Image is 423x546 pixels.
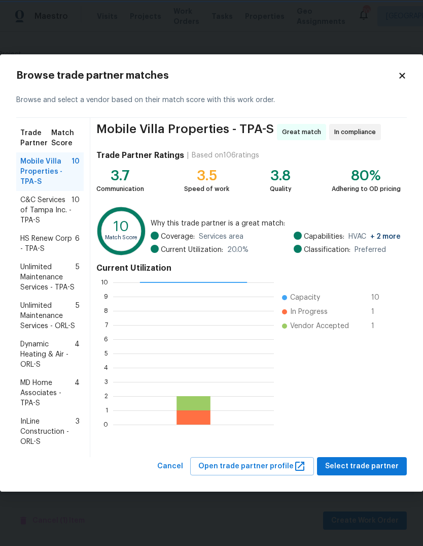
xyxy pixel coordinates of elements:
text: 3 [104,379,108,385]
span: HVAC [348,232,401,242]
span: Cancel [157,460,183,473]
text: 5 [104,350,108,357]
span: Match Score [51,128,80,148]
span: HS Renew Corp - TPA-S [20,234,75,254]
span: 4 [75,339,80,370]
div: Adhering to OD pricing [332,184,401,194]
span: InLine Construction - ORL-S [20,416,76,447]
div: 3.7 [96,171,144,181]
div: | [184,150,192,160]
span: Great match [282,127,325,137]
span: Preferred [355,245,386,255]
text: 0 [103,422,108,428]
button: Select trade partner [317,457,407,476]
span: Capabilities: [304,232,344,242]
span: 5 [76,262,80,293]
span: 6 [75,234,80,254]
div: Communication [96,184,144,194]
text: 1 [105,407,108,413]
span: In compliance [334,127,380,137]
div: Based on 106 ratings [192,150,259,160]
button: Cancel [153,457,187,476]
text: 6 [104,336,108,342]
h2: Browse trade partner matches [16,71,398,81]
div: 3.8 [270,171,292,181]
span: C&C Services of Tampa Inc. - TPA-S [20,195,72,226]
div: 80% [332,171,401,181]
div: Quality [270,184,292,194]
span: 10 [72,195,80,226]
span: 10 [72,156,80,187]
span: 5 [76,301,80,331]
text: Match Score [105,235,138,241]
span: Classification: [304,245,350,255]
span: Dynamic Heating & Air - ORL-S [20,339,75,370]
span: Mobile Villa Properties - TPA-S [96,124,274,140]
span: Capacity [290,293,320,303]
span: Select trade partner [325,460,399,473]
span: Coverage: [161,232,195,242]
span: Services area [199,232,243,242]
span: 1 [371,307,387,317]
text: 8 [104,308,108,314]
div: Speed of work [184,184,229,194]
button: Open trade partner profile [190,457,314,476]
text: 9 [104,294,108,300]
text: 2 [104,393,108,399]
span: Open trade partner profile [198,460,306,473]
text: 10 [101,279,108,285]
span: 10 [371,293,387,303]
h4: Trade Partner Ratings [96,150,184,160]
span: MD Home Associates - TPA-S [20,378,75,408]
span: Vendor Accepted [290,321,349,331]
div: Browse and select a vendor based on their match score with this work order. [16,83,407,118]
span: In Progress [290,307,328,317]
text: 7 [105,322,108,328]
text: 10 [114,220,129,234]
span: Mobile Villa Properties - TPA-S [20,156,72,187]
span: 3 [76,416,80,447]
span: Why this trade partner is a great match: [151,218,401,229]
h4: Current Utilization [96,263,401,273]
span: + 2 more [370,233,401,240]
span: Current Utilization: [161,245,223,255]
div: 3.5 [184,171,229,181]
span: Unlimited Maintenance Services - TPA-S [20,262,76,293]
span: 1 [371,321,387,331]
span: Unlimited Maintenance Services - ORL-S [20,301,76,331]
span: Trade Partner [20,128,51,148]
span: 20.0 % [227,245,249,255]
span: 4 [75,378,80,408]
text: 4 [104,365,108,371]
